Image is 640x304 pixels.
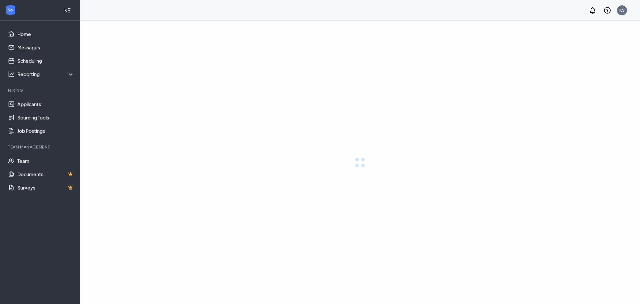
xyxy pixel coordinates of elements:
[8,87,73,93] div: Hiring
[17,168,74,181] a: DocumentsCrown
[17,124,74,137] a: Job Postings
[17,181,74,194] a: SurveysCrown
[619,7,625,13] div: KS
[17,97,74,111] a: Applicants
[589,6,597,14] svg: Notifications
[8,71,15,77] svg: Analysis
[603,6,611,14] svg: QuestionInfo
[7,7,14,13] svg: WorkstreamLogo
[17,154,74,168] a: Team
[17,111,74,124] a: Sourcing Tools
[17,27,74,41] a: Home
[17,71,75,77] div: Reporting
[64,7,71,14] svg: Collapse
[8,144,73,150] div: Team Management
[17,41,74,54] a: Messages
[17,54,74,67] a: Scheduling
